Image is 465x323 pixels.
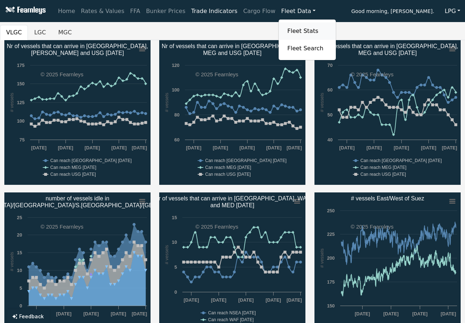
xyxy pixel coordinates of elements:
[20,137,25,143] text: 75
[17,63,25,68] text: 175
[50,172,96,177] text: Can reach USG [DATE]
[327,137,332,143] text: 40
[421,145,436,150] text: [DATE]
[440,4,465,18] button: LPG
[287,145,302,150] text: [DATE]
[17,81,25,86] text: 150
[351,224,394,230] text: © 2025 Fearnleys
[266,297,281,303] text: [DATE]
[205,172,251,177] text: Can reach USG [DATE]
[195,224,238,230] text: © 2025 Fearnleys
[351,6,434,18] span: Good morning, [PERSON_NAME].
[17,268,22,273] text: 10
[17,100,25,105] text: 125
[174,264,177,270] text: 5
[17,232,22,238] text: 20
[351,71,394,77] text: © 2025 Fearnleys
[319,248,324,268] text: # vessels
[188,4,240,18] a: Trade Indicators
[172,239,177,245] text: 10
[360,172,406,177] text: Can reach USG [DATE]
[327,231,334,237] text: 225
[351,195,424,201] text: # vessels East/West of Suez
[394,145,409,150] text: [DATE]
[56,311,71,316] text: [DATE]
[327,303,334,309] text: 150
[279,40,336,57] a: Fleet Search
[240,4,278,18] a: Cargo Flow
[195,71,238,77] text: © 2025 Fearnleys
[55,4,78,18] a: Home
[186,145,201,150] text: [DATE]
[172,87,179,93] text: 100
[155,195,310,208] text: Nr of vessels that can arrive in [GEOGRAPHIC_DATA], WAF and MED [DATE]
[238,297,254,303] text: [DATE]
[50,165,96,170] text: Can reach MEG [DATE]
[17,215,22,220] text: 25
[111,311,126,316] text: [DATE]
[172,215,177,220] text: 15
[127,4,143,18] a: FFA
[412,311,427,316] text: [DATE]
[17,118,25,124] text: 100
[84,311,99,316] text: [DATE]
[174,137,179,143] text: 60
[440,311,456,316] text: [DATE]
[20,303,22,309] text: 0
[211,297,226,303] text: [DATE]
[41,71,84,77] text: © 2025 Fearnleys
[284,41,330,56] a: Fleet Search
[111,145,127,150] text: [DATE]
[442,145,457,150] text: [DATE]
[164,93,169,112] text: # vessels
[132,145,147,150] text: [DATE]
[314,40,461,185] svg: Nr of vessels that can arrive in Panama,​MEG and USG in 10 days
[317,43,458,56] text: Nr of vessels that can arrive in [GEOGRAPHIC_DATA], MEG and USG [DATE]
[360,158,442,163] text: Can reach [GEOGRAPHIC_DATA] [DATE]
[28,25,52,40] button: LGC
[50,158,132,163] text: Can reach [GEOGRAPHIC_DATA] [DATE]
[327,63,332,68] text: 70
[174,112,179,118] text: 80
[327,279,334,285] text: 175
[164,245,169,264] text: # vessels
[284,24,330,38] a: Fleet Stats
[327,255,334,261] text: 200
[58,145,73,150] text: [DATE]
[355,311,370,316] text: [DATE]
[7,43,148,56] text: Nr of vessels that can arrive in [GEOGRAPHIC_DATA], [PERSON_NAME] and USG [DATE]
[205,165,251,170] text: Can reach MEG [DATE]
[172,63,179,68] text: 120
[159,40,305,185] svg: Nr of vessels that can arrive in Panama,​MEG and USG in 20 days
[208,310,256,315] text: Can reach NSEA [DATE]
[184,297,199,303] text: [DATE]
[132,311,147,316] text: [DATE]
[360,165,406,170] text: Can reach MEG [DATE]
[31,145,46,150] text: [DATE]
[319,93,324,112] text: # vessels
[287,297,302,303] text: [DATE]
[20,285,22,291] text: 5
[52,25,78,40] button: MGC
[143,4,188,18] a: Bunker Prices
[278,4,318,18] a: Fleet Data
[278,19,336,60] div: Fleet Data
[78,4,127,18] a: Rates & Values
[279,22,336,40] a: Fleet Stats
[327,87,332,93] text: 60
[208,317,254,322] text: Can reach WAF [DATE]
[4,40,151,185] svg: Nr of vessels that can arrive in Panama,​MEG and USG in 30 days
[17,250,22,255] text: 15
[205,158,287,163] text: Can reach [GEOGRAPHIC_DATA] [DATE]
[4,7,46,16] img: Fearnleys Logo
[327,112,332,118] text: 50
[174,289,177,295] text: 0
[383,311,398,316] text: [DATE]
[266,145,282,150] text: [DATE]
[213,145,228,150] text: [DATE]
[240,145,255,150] text: [DATE]
[85,145,100,150] text: [DATE]
[339,145,354,150] text: [DATE]
[9,252,14,271] text: # vessels
[327,208,334,213] text: 250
